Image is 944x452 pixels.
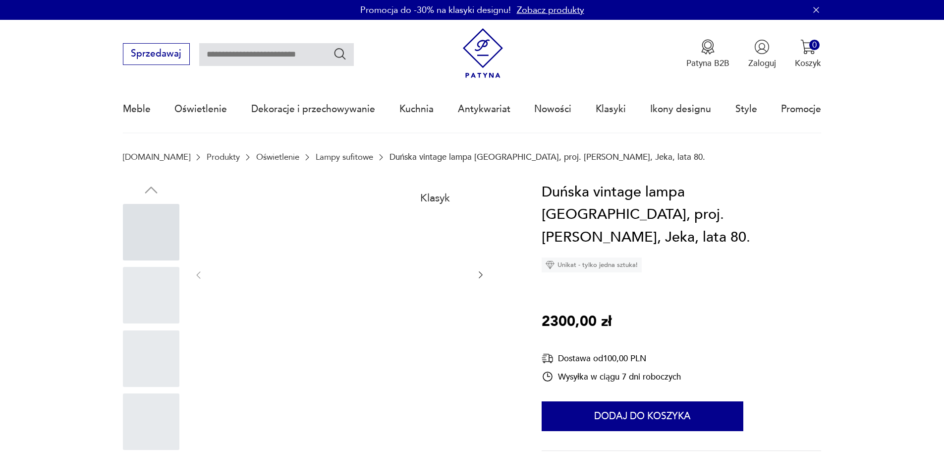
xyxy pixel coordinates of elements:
[795,58,821,69] p: Koszyk
[542,181,821,249] h1: Duńska vintage lampa [GEOGRAPHIC_DATA], proj. [PERSON_NAME], Jeka, lata 80.
[686,58,729,69] p: Patyna B2B
[542,401,743,431] button: Dodaj do koszyka
[542,311,611,333] p: 2300,00 zł
[748,58,776,69] p: Zaloguj
[458,86,510,132] a: Antykwariat
[413,186,457,210] div: Klasyk
[748,39,776,69] button: Zaloguj
[316,152,373,162] a: Lampy sufitowe
[700,39,716,55] img: Ikona medalu
[542,352,554,365] img: Ikona dostawy
[686,39,729,69] a: Ikona medaluPatyna B2B
[781,86,821,132] a: Promocje
[207,152,240,162] a: Produkty
[123,51,190,59] a: Sprzedawaj
[389,152,705,162] p: Duńska vintage lampa [GEOGRAPHIC_DATA], proj. [PERSON_NAME], Jeka, lata 80.
[216,181,464,368] img: Zdjęcie produktu Duńska vintage lampa Verona, proj. Kurt Wiborg, Jeka, lata 80.
[542,352,681,365] div: Dostawa od 100,00 PLN
[517,4,584,16] a: Zobacz produkty
[795,39,821,69] button: 0Koszyk
[596,86,626,132] a: Klasyki
[360,4,511,16] p: Promocja do -30% na klasyki designu!
[809,40,820,50] div: 0
[542,371,681,383] div: Wysyłka w ciągu 7 dni roboczych
[251,86,375,132] a: Dekoracje i przechowywanie
[546,260,555,269] img: Ikona diamentu
[754,39,770,55] img: Ikonka użytkownika
[123,152,190,162] a: [DOMAIN_NAME]
[735,86,757,132] a: Style
[458,28,508,78] img: Patyna - sklep z meblami i dekoracjami vintage
[123,86,151,132] a: Meble
[333,47,347,61] button: Szukaj
[256,152,299,162] a: Oświetlenie
[399,86,434,132] a: Kuchnia
[800,39,816,55] img: Ikona koszyka
[534,86,571,132] a: Nowości
[542,258,642,272] div: Unikat - tylko jedna sztuka!
[686,39,729,69] button: Patyna B2B
[174,86,227,132] a: Oświetlenie
[123,43,190,65] button: Sprzedawaj
[650,86,711,132] a: Ikony designu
